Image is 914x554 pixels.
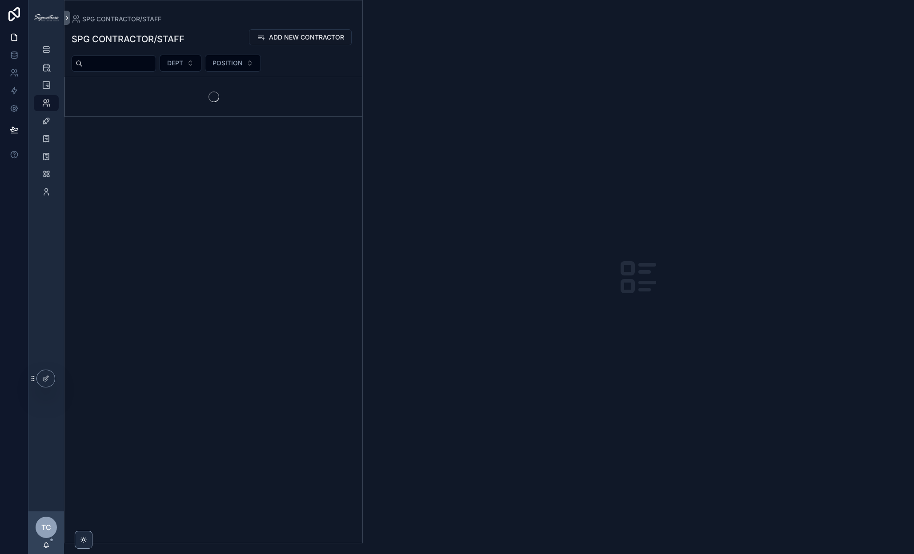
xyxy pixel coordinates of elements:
[82,15,161,24] span: SPG CONTRACTOR/STAFF
[72,15,161,24] a: SPG CONTRACTOR/STAFF
[212,59,243,68] span: POSITION
[249,29,352,45] button: ADD NEW CONTRACTOR
[269,33,344,42] span: ADD NEW CONTRACTOR
[28,36,64,211] div: scrollable content
[167,59,183,68] span: DEPT
[205,55,261,72] button: Select Button
[34,14,59,21] img: App logo
[72,33,184,45] h1: SPG CONTRACTOR/STAFF
[41,522,51,533] span: TC
[160,55,201,72] button: Select Button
